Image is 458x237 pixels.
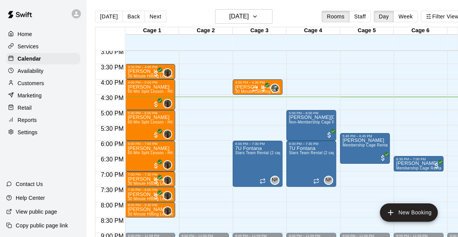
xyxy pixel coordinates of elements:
div: Mike Thatcher [163,206,172,216]
span: All customers have paid [433,162,440,170]
span: 30 Minute Catching Lesson [235,89,285,94]
img: Mike Thatcher [164,69,171,77]
button: add [380,203,438,222]
span: 30 Minute Hitting Lesson [128,74,173,78]
span: 60 Min Split Lesson - Hitting/Pitching [128,120,195,124]
div: 6:00 PM – 7:30 PM: 7U Fontana [233,141,282,187]
p: Services [18,43,39,50]
div: Mike Thatcher [163,160,172,170]
p: Marketing [18,92,42,99]
button: [DATE] [215,9,273,24]
p: Availability [18,67,44,75]
div: 5:00 PM – 6:00 PM [289,111,334,115]
span: All customers have paid [152,162,160,170]
span: 8:00 PM [99,202,126,209]
div: Cage 6 [394,27,447,35]
a: Availability [6,65,80,77]
div: Nick Fontana [324,176,333,185]
div: Cage 2 [179,27,233,35]
button: Week [393,11,417,22]
span: NF [325,176,332,184]
div: 6:30 PM – 7:00 PM: Membership Cage Rental [394,156,443,171]
div: 4:00 PM – 5:00 PM: 60 Min Split Lesson - Hitting/Pitching [125,79,175,110]
div: Cage 5 [340,27,394,35]
div: 5:45 PM – 6:45 PM [342,134,387,138]
button: Next [144,11,166,22]
span: Stars Team Rental (2 cages) [289,151,341,155]
h6: [DATE] [229,11,249,22]
span: Mike Thatcher [166,206,172,216]
span: Mike Thatcher [166,160,172,170]
span: 3:00 PM [99,49,126,55]
span: 5:00 PM [99,110,126,117]
span: 8:30 PM [99,217,126,224]
img: Mike Thatcher [164,100,171,107]
div: 6:00 PM – 7:00 PM: Janice Watson [125,141,175,171]
div: Home [6,28,80,40]
div: 8:00 PM – 8:30 PM: Samuel Rainville [125,202,175,217]
span: Mike Thatcher [166,68,172,77]
div: 6:00 PM – 7:30 PM [289,142,334,146]
span: NF [272,176,278,184]
a: Settings [6,127,80,138]
a: Customers [6,77,80,89]
p: Home [18,30,32,38]
span: All customers have paid [325,131,333,139]
span: Stars Team Rental (2 cages) [235,151,287,155]
span: All customers have paid [379,154,387,162]
div: Nick Fontana [270,176,279,185]
div: Mike Thatcher [163,191,172,200]
div: 7:30 PM – 8:00 PM [128,188,173,192]
a: Calendar [6,53,80,64]
span: Mike Thatcher [166,191,172,200]
span: Mike Thatcher [166,130,172,139]
span: 7:00 PM [99,171,126,178]
span: 6:00 PM [99,141,126,147]
span: Ryan Maylie [273,84,279,93]
p: Help Center [16,194,45,202]
div: 6:30 PM – 7:00 PM [396,157,441,161]
div: 4:00 PM – 5:00 PM [128,81,173,84]
span: Nick Fontana [273,176,279,185]
div: 4:00 PM – 4:30 PM [235,81,280,84]
div: Mike Thatcher [163,99,172,108]
span: Mike Thatcher [166,99,172,108]
p: Customers [18,79,44,87]
p: Copy public page link [16,222,68,229]
div: 8:00 PM – 8:30 PM [128,203,173,207]
div: 6:00 PM – 7:30 PM: 7U Fontana [286,141,336,187]
div: 7:30 PM – 8:00 PM: Preston Longo [125,187,175,202]
div: Mike Thatcher [163,68,172,77]
div: 4:00 PM – 4:30 PM: 30 Minute Catching Lesson [233,79,282,95]
span: Membership Cage Rental [342,143,389,147]
span: Non-Membership Cage Rental [289,120,344,124]
div: 5:00 PM – 6:00 PM [128,111,173,115]
div: 5:00 PM – 6:00 PM: Michael Michael [125,110,175,141]
img: Mike Thatcher [164,192,171,199]
div: 5:00 PM – 6:00 PM: Jack Noel [286,110,336,141]
div: Cage 3 [233,27,286,35]
p: View public page [16,208,57,216]
span: 30 Minute Hitting Lesson [128,212,173,216]
span: 3:30 PM [99,64,126,71]
div: Services [6,41,80,52]
div: Retail [6,102,80,114]
span: Nick Fontana [327,176,333,185]
span: All customers have paid [152,70,160,77]
span: 60 Min Split Lesson - Hitting/Pitching [128,151,195,155]
div: 7:00 PM – 7:30 PM: Bryce Keegan [125,171,175,187]
div: Cage 1 [125,27,179,35]
a: Reports [6,114,80,126]
a: Marketing [6,90,80,101]
img: Mike Thatcher [164,161,171,169]
button: Rooms [322,11,349,22]
div: 7:00 PM – 7:30 PM [128,173,173,176]
div: 5:45 PM – 6:45 PM: Membership Cage Rental [340,133,390,164]
span: 5:30 PM [99,125,126,132]
span: 4:00 PM [99,79,126,86]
